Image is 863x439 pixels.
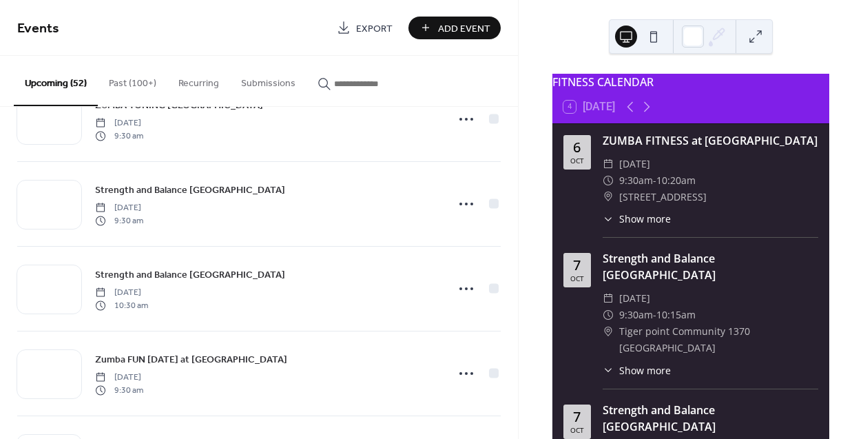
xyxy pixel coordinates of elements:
[95,287,148,299] span: [DATE]
[95,117,143,130] span: [DATE]
[573,258,581,272] div: 7
[167,56,230,105] button: Recurring
[603,290,614,307] div: ​
[17,15,59,42] span: Events
[603,307,614,323] div: ​
[98,56,167,105] button: Past (100+)
[653,307,656,323] span: -
[603,132,818,149] div: ZUMBA FITNESS at [GEOGRAPHIC_DATA]
[619,189,707,205] span: [STREET_ADDRESS]
[95,384,143,396] span: 9:30 am
[95,183,285,198] span: Strength and Balance [GEOGRAPHIC_DATA]
[619,363,671,378] span: Show more
[95,353,287,367] span: Zumba FUN [DATE] at [GEOGRAPHIC_DATA]
[95,351,287,367] a: Zumba FUN [DATE] at [GEOGRAPHIC_DATA]
[603,212,614,226] div: ​
[656,307,696,323] span: 10:15am
[95,130,143,142] span: 9:30 am
[95,182,285,198] a: Strength and Balance [GEOGRAPHIC_DATA]
[603,189,614,205] div: ​
[603,172,614,189] div: ​
[619,290,650,307] span: [DATE]
[95,268,285,283] span: Strength and Balance [GEOGRAPHIC_DATA]
[95,202,143,214] span: [DATE]
[14,56,98,106] button: Upcoming (52)
[552,74,829,90] div: FITNESS CALENDAR
[356,21,393,36] span: Export
[570,157,584,164] div: Oct
[573,410,581,424] div: 7
[95,371,143,384] span: [DATE]
[570,427,584,433] div: Oct
[326,17,403,39] a: Export
[603,212,671,226] button: ​Show more
[570,275,584,282] div: Oct
[95,299,148,312] span: 10:30 am
[95,267,285,283] a: Strength and Balance [GEOGRAPHIC_DATA]
[619,156,650,172] span: [DATE]
[603,402,818,435] div: Strength and Balance [GEOGRAPHIC_DATA]
[438,21,490,36] span: Add Event
[619,323,818,356] span: Tiger point Community 1370 [GEOGRAPHIC_DATA]
[619,172,653,189] span: 9:30am
[603,363,671,378] button: ​Show more
[653,172,656,189] span: -
[230,56,306,105] button: Submissions
[619,212,671,226] span: Show more
[95,214,143,227] span: 9:30 am
[603,363,614,378] div: ​
[408,17,501,39] button: Add Event
[603,250,818,283] div: Strength and Balance [GEOGRAPHIC_DATA]
[603,323,614,340] div: ​
[656,172,696,189] span: 10:20am
[619,307,653,323] span: 9:30am
[603,156,614,172] div: ​
[573,141,581,154] div: 6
